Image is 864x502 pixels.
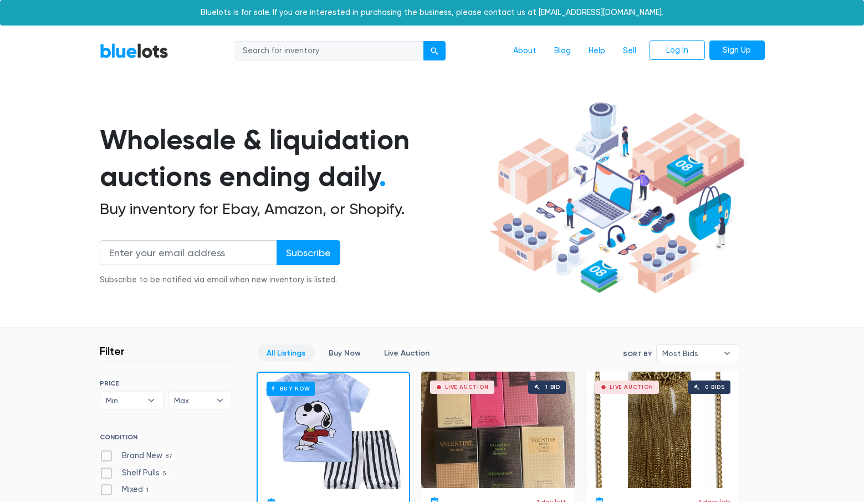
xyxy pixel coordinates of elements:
a: Help [580,40,614,62]
input: Enter your email address [100,240,277,265]
span: 5 [160,469,170,478]
h1: Wholesale & liquidation auctions ending daily [100,121,485,195]
a: Blog [545,40,580,62]
span: Min [106,392,142,409]
a: BlueLots [100,43,168,59]
a: Sign Up [709,40,765,60]
div: 0 bids [705,384,725,390]
label: Sort By [623,349,652,359]
h3: Filter [100,344,125,358]
h2: Buy inventory for Ebay, Amazon, or Shopify. [100,200,485,219]
a: Log In [650,40,705,60]
span: . [379,160,386,193]
a: All Listings [257,344,315,362]
h6: Buy Now [267,382,315,395]
div: Live Auction [610,384,653,390]
input: Subscribe [277,240,340,265]
span: Most Bids [662,345,718,362]
b: ▾ [715,345,739,362]
img: hero-ee84e7d0318cb26816c560f6b4441b76977f77a177738b4e94f68c95b2b83dbb.png [485,97,748,299]
a: Live Auction [375,344,439,362]
span: Max [174,392,211,409]
b: ▾ [140,392,163,409]
h6: PRICE [100,379,232,387]
b: ▾ [208,392,232,409]
span: 87 [162,452,176,461]
a: Sell [614,40,645,62]
input: Search for inventory [236,41,424,61]
a: Live Auction 1 bid [421,372,575,488]
a: Live Auction 0 bids [586,372,739,488]
a: About [504,40,545,62]
div: Subscribe to be notified via email when new inventory is listed. [100,274,340,286]
h6: CONDITION [100,433,232,445]
label: Mixed [100,484,152,496]
div: Live Auction [445,384,489,390]
label: Shelf Pulls [100,467,170,479]
a: Buy Now [258,373,409,489]
label: Brand New [100,450,176,462]
div: 1 bid [545,384,560,390]
span: 1 [143,486,152,495]
a: Buy Now [319,344,370,362]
